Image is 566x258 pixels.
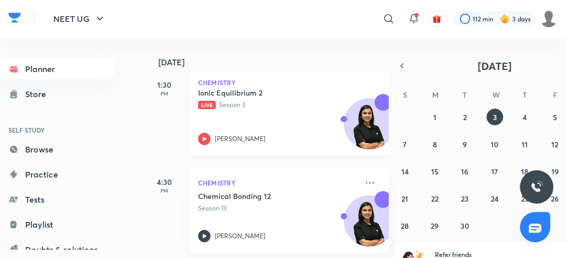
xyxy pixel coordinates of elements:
[198,177,357,189] p: Chemistry
[397,190,413,207] button: September 21, 2025
[500,14,510,24] img: streak
[516,163,533,180] button: September 18, 2025
[433,139,437,149] abbr: September 8, 2025
[433,112,436,122] abbr: September 1, 2025
[426,190,443,207] button: September 22, 2025
[516,109,533,125] button: September 4, 2025
[461,167,469,177] abbr: September 16, 2025
[516,190,533,207] button: September 25, 2025
[144,177,186,187] h5: 4:30
[553,90,557,100] abbr: Friday
[198,191,328,202] h5: Chemical Bonding 12
[403,139,407,149] abbr: September 7, 2025
[516,136,533,153] button: September 11, 2025
[401,221,409,231] abbr: September 28, 2025
[432,14,442,24] img: avatar
[8,10,21,26] img: Company Logo
[461,194,469,204] abbr: September 23, 2025
[344,104,395,154] img: Avatar
[397,163,413,180] button: September 14, 2025
[401,167,409,177] abbr: September 14, 2025
[457,136,473,153] button: September 9, 2025
[522,139,528,149] abbr: September 11, 2025
[431,221,439,231] abbr: September 29, 2025
[198,204,357,213] p: Session 13
[215,231,265,241] p: [PERSON_NAME]
[431,194,438,204] abbr: September 22, 2025
[198,100,357,110] p: Session 3
[547,163,563,180] button: September 19, 2025
[47,8,112,29] button: NEET UG
[487,136,503,153] button: September 10, 2025
[551,139,558,149] abbr: September 12, 2025
[547,109,563,125] button: September 5, 2025
[547,190,563,207] button: September 26, 2025
[25,88,52,100] div: Store
[426,217,443,234] button: September 29, 2025
[457,163,473,180] button: September 16, 2025
[457,190,473,207] button: September 23, 2025
[460,221,469,231] abbr: September 30, 2025
[198,101,216,109] span: Live
[478,59,512,73] span: [DATE]
[463,139,467,149] abbr: September 9, 2025
[463,90,467,100] abbr: Tuesday
[463,112,467,122] abbr: September 2, 2025
[491,139,499,149] abbr: September 10, 2025
[530,181,543,193] img: ttu
[457,109,473,125] button: September 2, 2025
[523,90,527,100] abbr: Thursday
[491,167,498,177] abbr: September 17, 2025
[487,190,503,207] button: September 24, 2025
[547,136,563,153] button: September 12, 2025
[487,109,503,125] button: September 3, 2025
[158,58,399,66] h4: [DATE]
[8,10,21,28] a: Company Logo
[551,194,559,204] abbr: September 26, 2025
[521,194,529,204] abbr: September 25, 2025
[401,194,408,204] abbr: September 21, 2025
[397,217,413,234] button: September 28, 2025
[198,88,328,98] h5: Ionic Equilibrium 2
[493,112,497,122] abbr: September 3, 2025
[551,167,559,177] abbr: September 19, 2025
[198,79,380,86] p: Chemistry
[492,90,500,100] abbr: Wednesday
[426,109,443,125] button: September 1, 2025
[426,136,443,153] button: September 8, 2025
[144,90,186,97] p: PM
[553,112,557,122] abbr: September 5, 2025
[431,167,438,177] abbr: September 15, 2025
[426,163,443,180] button: September 15, 2025
[487,163,503,180] button: September 17, 2025
[144,187,186,194] p: PM
[215,134,265,144] p: [PERSON_NAME]
[403,90,407,100] abbr: Sunday
[523,112,527,122] abbr: September 4, 2025
[397,136,413,153] button: September 7, 2025
[540,10,558,28] img: Nishi raghuwanshi
[491,194,499,204] abbr: September 24, 2025
[457,217,473,234] button: September 30, 2025
[432,90,438,100] abbr: Monday
[344,201,395,251] img: Avatar
[521,167,528,177] abbr: September 18, 2025
[144,79,186,90] h5: 1:30
[429,10,445,27] button: avatar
